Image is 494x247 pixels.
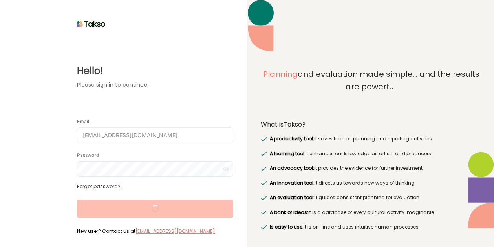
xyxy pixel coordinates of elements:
label: Please sign in to continue. [77,81,233,89]
span: An evaluation tool: [270,194,315,201]
label: it provides the evidence for further investment [268,164,423,172]
img: greenRight [261,151,267,156]
img: greenRight [261,210,267,215]
label: What is [261,121,306,129]
span: A bank of ideas: [270,209,308,216]
label: it guides consistent planning for evaluation [268,194,419,202]
img: greenRight [261,181,267,185]
a: [EMAIL_ADDRESS][DOMAIN_NAME] [135,228,215,234]
label: Password [77,152,99,158]
label: Hello! [77,64,233,78]
label: it is on-line and uses intuitive human processes [268,223,419,231]
span: An innovation tool: [270,180,315,186]
label: it enhances our knowledge as artists and producers [268,150,431,158]
label: it saves time on planning and reporting activities [268,135,432,143]
span: Is easy to use: [270,223,304,230]
label: it is a database of every cultural activity imaginable [268,209,434,216]
label: it directs us towards new ways of thinking [268,179,415,187]
span: A learning tool: [270,150,306,157]
label: and evaluation made simple... and the results are powerful [261,68,480,111]
img: greenRight [261,196,267,200]
label: [EMAIL_ADDRESS][DOMAIN_NAME] [135,227,215,235]
a: Forgot password? [77,183,121,190]
label: Email [77,118,89,125]
span: An advocacy tool: [270,165,314,171]
img: greenRight [261,225,267,230]
img: greenRight [261,166,267,171]
label: New user? Contact us at [77,227,233,234]
img: greenRight [261,137,267,142]
img: taksoLoginLogo [77,18,106,30]
span: A productivity tool: [270,135,314,142]
span: Planning [263,69,298,80]
span: Takso? [284,120,306,129]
